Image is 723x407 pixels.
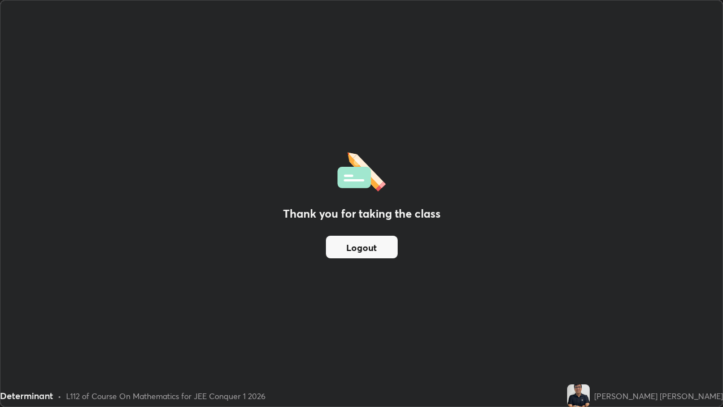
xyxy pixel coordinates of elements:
div: L112 of Course On Mathematics for JEE Conquer 1 2026 [66,390,265,402]
button: Logout [326,236,398,258]
div: [PERSON_NAME] [PERSON_NAME] [594,390,723,402]
div: • [58,390,62,402]
img: offlineFeedback.1438e8b3.svg [337,149,386,192]
h2: Thank you for taking the class [283,205,441,222]
img: 1bd69877dafd4480bd87b8e1d71fc0d6.jpg [567,384,590,407]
